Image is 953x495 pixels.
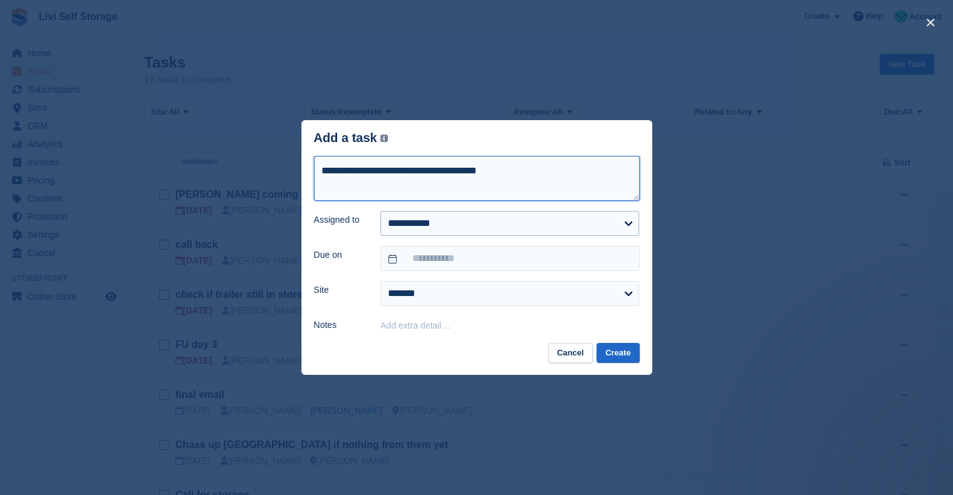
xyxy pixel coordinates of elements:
button: Create [596,343,639,364]
button: Cancel [548,343,593,364]
button: Add extra detail… [380,320,450,330]
button: close [920,13,940,33]
label: Assigned to [314,213,366,227]
label: Due on [314,248,366,262]
img: icon-info-grey-7440780725fd019a000dd9b08b2336e03edf1995a4989e88bcd33f0948082b44.svg [380,135,388,142]
label: Notes [314,319,366,332]
div: Add a task [314,131,388,145]
label: Site [314,283,366,297]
